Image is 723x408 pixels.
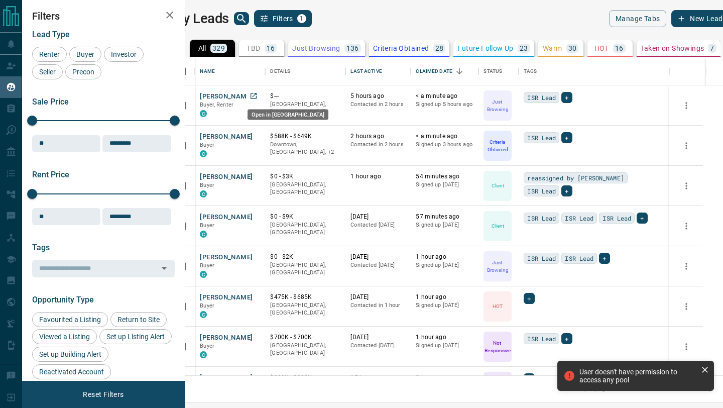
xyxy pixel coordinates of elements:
p: $300K - $300K [270,373,340,382]
p: 2 hours ago [350,132,406,141]
span: + [640,213,644,223]
div: Reactivated Account [32,364,111,379]
span: 1 [298,15,305,22]
h1: My Leads [171,11,229,27]
span: ISR Lead [527,213,556,223]
div: Investor [104,47,144,62]
p: Criteria Obtained [373,45,429,52]
p: $588K - $649K [270,132,340,141]
p: 54 minutes ago [416,172,473,181]
p: [DATE] [350,293,406,301]
p: Just Browsing [485,98,511,113]
span: + [565,334,568,344]
p: Not Responsive [485,339,511,354]
p: Contacted [DATE] [350,221,406,229]
p: $--- [270,92,340,100]
div: condos.ca [200,190,207,197]
button: [PERSON_NAME] [200,213,253,222]
div: + [561,333,572,344]
p: 5 hours ago [350,92,406,100]
div: condos.ca [200,231,207,238]
p: Signed up [DATE] [416,301,473,310]
p: < a minute ago [416,92,473,100]
button: more [679,339,694,354]
p: Contacted [DATE] [350,342,406,350]
span: Rent Price [32,170,69,179]
p: [DATE] [350,213,406,221]
div: Details [265,57,345,85]
p: < a minute ago [416,132,473,141]
span: Buyer [73,50,98,58]
div: + [524,293,534,304]
p: 1 hour ago [416,253,473,261]
p: 1 hour ago [416,333,473,342]
span: + [565,133,568,143]
button: [PERSON_NAME] [200,253,253,262]
div: condos.ca [200,150,207,157]
span: ISR Lead [527,186,556,196]
p: Client [492,182,505,189]
span: Precon [69,68,98,76]
span: Set up Building Alert [36,350,105,358]
div: condos.ca [200,110,207,117]
span: Renter [36,50,63,58]
p: [GEOGRAPHIC_DATA], [GEOGRAPHIC_DATA] [270,221,340,237]
div: Status [478,57,519,85]
p: [GEOGRAPHIC_DATA], [GEOGRAPHIC_DATA] [270,181,340,196]
p: 2 hours ago [416,373,473,382]
span: ISR Lead [602,213,631,223]
p: 1 hour ago [350,172,406,181]
button: Reset Filters [76,386,130,403]
p: 16 [615,45,624,52]
button: [PERSON_NAME] [200,373,253,383]
span: ISR Lead [527,253,556,263]
div: + [599,253,610,264]
button: more [679,178,694,193]
div: + [561,185,572,196]
p: Warm [543,45,562,52]
span: Viewed a Listing [36,333,93,341]
div: Precon [65,64,101,79]
span: + [602,253,606,263]
div: Tags [519,57,669,85]
p: [GEOGRAPHIC_DATA], [GEOGRAPHIC_DATA] [270,342,340,357]
div: Last Active [350,57,382,85]
button: Sort [452,64,466,78]
span: + [565,92,568,103]
button: search button [234,12,249,25]
div: + [561,132,572,143]
button: [PERSON_NAME] [200,132,253,142]
p: 23 [520,45,528,52]
span: + [565,186,568,196]
p: HOT [594,45,609,52]
span: Buyer [200,302,214,309]
p: $0 - $9K [270,213,340,221]
button: Filters1 [254,10,312,27]
div: condos.ca [200,311,207,318]
div: User doesn't have permission to access any pool [579,368,697,384]
p: 16 [267,45,275,52]
p: HOT [493,302,503,310]
div: Viewed a Listing [32,329,97,344]
p: 7 [710,45,714,52]
div: Favourited a Listing [32,312,108,327]
div: Name [200,57,215,85]
span: Favourited a Listing [36,316,104,324]
span: ISR Lead [527,334,556,344]
p: [DATE] [350,333,406,342]
p: Signed up [DATE] [416,221,473,229]
span: Investor [107,50,140,58]
p: Contacted in 2 hours [350,100,406,109]
span: Buyer [200,142,214,148]
div: Name [195,57,265,85]
p: [GEOGRAPHIC_DATA], [GEOGRAPHIC_DATA] [270,301,340,317]
span: Sale Price [32,97,69,107]
div: Renter [32,47,67,62]
p: Contacted in 1 hour [350,301,406,310]
p: Signed up [DATE] [416,261,473,269]
p: Criteria Obtained [485,138,511,153]
div: Status [484,57,502,85]
div: + [524,373,534,384]
button: Manage Tabs [609,10,666,27]
button: more [679,259,694,274]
